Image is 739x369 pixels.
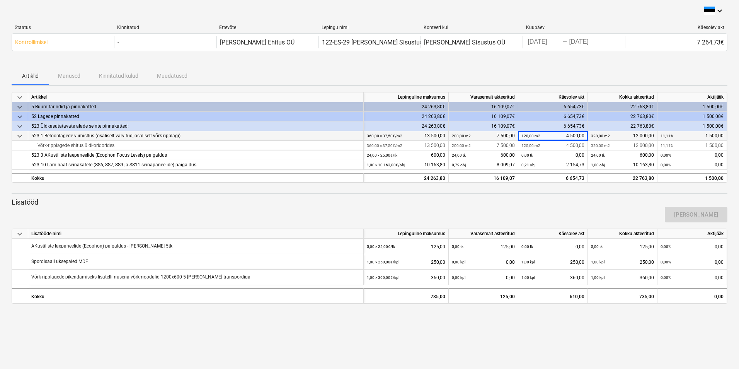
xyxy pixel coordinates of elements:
[117,39,119,46] div: -
[521,244,533,249] small: 0,00 tk
[591,244,603,249] small: 5,00 tk
[591,153,605,157] small: 24,00 tk
[452,131,515,141] div: 7 500,00
[657,92,727,102] div: Aktijääk
[449,229,518,239] div: Varasemalt akteeritud
[526,37,562,48] input: Algus
[367,131,445,141] div: 13 500,00
[591,239,654,255] div: 125,00
[588,288,657,304] div: 735,00
[452,174,515,183] div: 16 109,07
[591,260,604,264] small: 1,00 kpl
[452,275,465,280] small: 0,00 kpl
[31,131,360,141] div: 523.1 Betoonlagede viimistlus (osaliselt värvitud, osaliselt võrk-ripplagi)
[452,141,515,150] div: 7 500,00
[521,150,584,160] div: 0,00
[521,160,584,170] div: 2 154,73
[424,39,505,46] div: [PERSON_NAME] Sisustus OÜ
[591,150,654,160] div: 600,00
[424,25,520,30] div: Konteeri kui
[452,134,471,138] small: 200,00 m2
[591,270,654,285] div: 360,00
[364,288,449,304] div: 735,00
[449,121,518,131] div: 16 109,07€
[518,102,588,112] div: 6 654,73€
[591,143,610,148] small: 320,00 m2
[518,92,588,102] div: Käesolev akt
[31,150,360,160] div: 523.3 AKustiliste laepaneelide (Ecophon Focus Levels) paigaldus
[591,160,654,170] div: 10 163,80
[31,141,360,150] div: Võrk-ripplagede ehitus üldkoridorides
[521,143,540,148] small: 120,00 m2
[657,229,727,239] div: Aktijääk
[661,174,724,183] div: 1 500,00
[219,25,315,30] div: Ettevõte
[661,131,724,141] div: 1 500,00
[452,153,466,157] small: 24,00 tk
[661,275,671,280] small: 0,00%
[364,229,449,239] div: Lepinguline maksumus
[117,25,213,30] div: Kinnitatud
[367,260,399,264] small: 1,00 × 250,00€ / kpl
[661,150,724,160] div: 0,00
[367,254,445,270] div: 250,00
[521,275,535,280] small: 1,00 kpl
[588,112,657,121] div: 22 763,80€
[367,244,395,249] small: 5,00 × 25,00€ / tk
[661,270,724,285] div: 0,00
[661,244,671,249] small: 0,00%
[588,173,657,183] div: 22 763,80
[661,143,673,148] small: 11,11%
[518,112,588,121] div: 6 654,73€
[521,239,584,255] div: 0,00
[567,37,604,48] input: Lõpp
[591,134,610,138] small: 320,00 m2
[657,288,727,304] div: 0,00
[367,150,445,160] div: 600,00
[364,102,449,112] div: 24 263,80€
[521,260,535,264] small: 1,00 kpl
[367,153,397,157] small: 24,00 × 25,00€ / tk
[15,102,24,112] span: keyboard_arrow_down
[625,36,727,48] div: 7 264,73€
[452,150,515,160] div: 600,00
[28,92,364,102] div: Artikkel
[322,25,418,30] div: Lepingu nimi
[661,254,724,270] div: 0,00
[367,141,445,150] div: 13 500,00
[521,174,584,183] div: 6 654,73
[591,131,654,141] div: 12 000,00
[526,25,622,30] div: Kuupäev
[31,160,360,170] div: 523.10 Laminaat-seinakatete (SS6, SS7, SS9 ja SS11 seinapaneelide) paigaldus
[661,239,724,255] div: 0,00
[367,174,445,183] div: 24 263,80
[449,102,518,112] div: 16 109,07€
[452,260,465,264] small: 0,00 kpl
[220,39,295,46] div: [PERSON_NAME] Ehitus OÜ
[521,153,533,157] small: 0,00 tk
[15,112,24,121] span: keyboard_arrow_down
[661,141,724,150] div: 1 500,00
[521,163,535,167] small: 0,21 obj
[521,141,584,150] div: 4 500,00
[367,143,402,148] small: 360,00 × 37,50€ / m2
[367,134,402,138] small: 360,00 × 37,50€ / m2
[452,160,515,170] div: 8 009,07
[452,254,515,270] div: 0,00
[15,93,24,102] span: keyboard_arrow_down
[367,270,445,285] div: 360,00
[31,258,88,265] p: Spordisaali uksepaled MDF
[588,229,657,239] div: Kokku akteeritud
[521,270,584,285] div: 360,00
[21,72,39,80] p: Artiklid
[715,6,724,15] i: keyboard_arrow_down
[31,102,360,112] div: 5 Ruumitarindid ja pinnakatted
[452,143,471,148] small: 200,00 m2
[452,244,463,249] small: 5,00 tk
[521,254,584,270] div: 250,00
[449,288,518,304] div: 125,00
[12,198,727,207] p: Lisatööd
[661,134,673,138] small: 11,11%
[452,239,515,255] div: 125,00
[15,122,24,131] span: keyboard_arrow_down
